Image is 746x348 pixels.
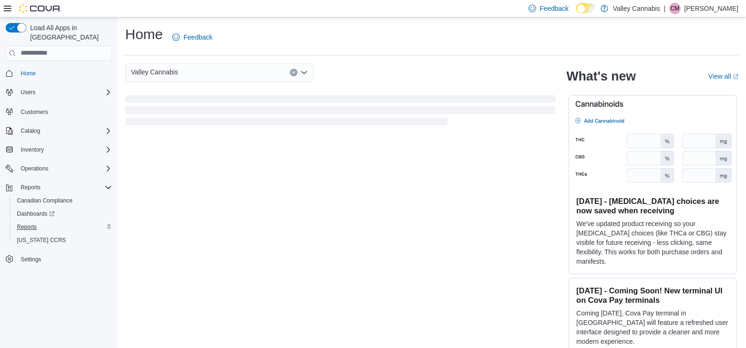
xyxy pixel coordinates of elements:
[125,97,555,127] span: Loading
[290,69,297,76] button: Clear input
[125,25,163,44] h1: Home
[19,4,61,13] img: Cova
[13,221,112,233] span: Reports
[684,3,738,14] p: [PERSON_NAME]
[577,286,729,305] h3: [DATE] - Coming Soon! New terminal UI on Cova Pay terminals
[168,28,216,47] a: Feedback
[17,67,112,79] span: Home
[21,256,41,263] span: Settings
[671,3,680,14] span: CM
[9,234,116,247] button: [US_STATE] CCRS
[21,127,40,135] span: Catalog
[131,66,178,78] span: Valley Cannabis
[21,89,35,96] span: Users
[13,235,112,246] span: Washington CCRS
[17,182,44,193] button: Reports
[21,70,36,77] span: Home
[21,108,48,116] span: Customers
[2,66,116,80] button: Home
[13,208,112,219] span: Dashboards
[17,125,112,137] span: Catalog
[17,106,52,118] a: Customers
[2,181,116,194] button: Reports
[17,210,55,218] span: Dashboards
[17,68,40,79] a: Home
[2,252,116,266] button: Settings
[17,182,112,193] span: Reports
[13,235,70,246] a: [US_STATE] CCRS
[17,144,112,155] span: Inventory
[2,105,116,118] button: Customers
[577,219,729,266] p: We've updated product receiving so your [MEDICAL_DATA] choices (like THCa or CBG) stay visible fo...
[567,69,636,84] h2: What's new
[708,73,738,80] a: View allExternal link
[540,4,569,13] span: Feedback
[13,221,40,233] a: Reports
[17,87,112,98] span: Users
[9,207,116,220] a: Dashboards
[664,3,666,14] p: |
[2,124,116,138] button: Catalog
[9,220,116,234] button: Reports
[21,184,40,191] span: Reports
[17,125,44,137] button: Catalog
[2,162,116,175] button: Operations
[17,236,66,244] span: [US_STATE] CCRS
[13,208,58,219] a: Dashboards
[184,32,212,42] span: Feedback
[17,87,39,98] button: Users
[2,143,116,156] button: Inventory
[17,105,112,117] span: Customers
[577,308,729,346] p: Coming [DATE], Cova Pay terminal in [GEOGRAPHIC_DATA] will feature a refreshed user interface des...
[6,63,112,291] nav: Complex example
[26,23,112,42] span: Load All Apps in [GEOGRAPHIC_DATA]
[733,74,738,80] svg: External link
[2,86,116,99] button: Users
[613,3,660,14] p: Valley Cannabis
[17,197,72,204] span: Canadian Compliance
[13,195,112,206] span: Canadian Compliance
[577,196,729,215] h3: [DATE] - [MEDICAL_DATA] choices are now saved when receiving
[17,223,37,231] span: Reports
[17,253,112,265] span: Settings
[17,254,45,265] a: Settings
[9,194,116,207] button: Canadian Compliance
[17,163,52,174] button: Operations
[669,3,681,14] div: Chuck Malette
[300,69,308,76] button: Open list of options
[13,195,76,206] a: Canadian Compliance
[576,3,596,13] input: Dark Mode
[21,146,44,154] span: Inventory
[21,165,48,172] span: Operations
[17,163,112,174] span: Operations
[17,144,48,155] button: Inventory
